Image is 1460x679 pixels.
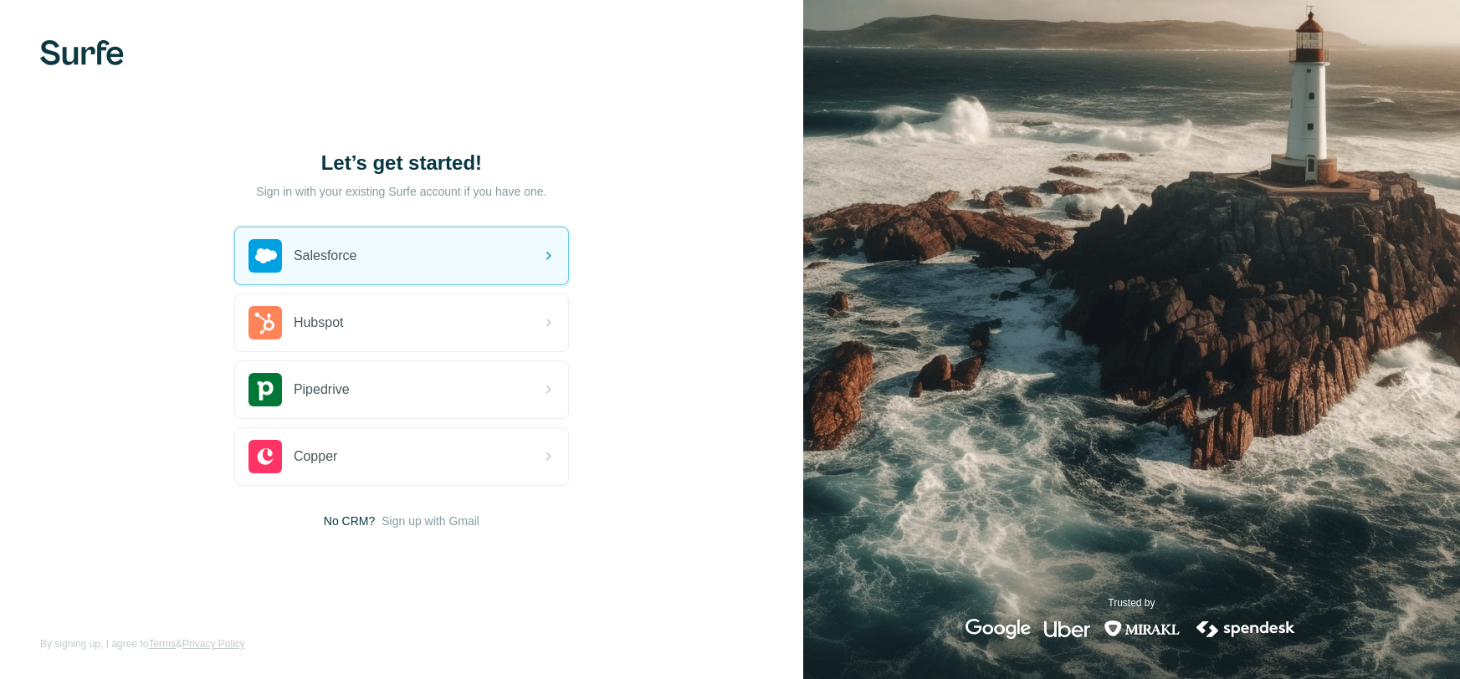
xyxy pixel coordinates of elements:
[294,246,357,266] span: Salesforce
[382,513,479,529] button: Sign up with Gmail
[248,373,282,406] img: pipedrive's logo
[324,513,375,529] span: No CRM?
[1044,619,1090,639] img: uber's logo
[40,40,124,65] img: Surfe's logo
[248,440,282,473] img: copper's logo
[294,313,344,333] span: Hubspot
[182,638,245,650] a: Privacy Policy
[248,239,282,273] img: salesforce's logo
[248,306,282,339] img: hubspot's logo
[1104,619,1181,639] img: mirakl's logo
[1194,619,1298,639] img: spendesk's logo
[40,636,245,651] span: By signing up, I agree to &
[1108,595,1155,610] p: Trusted by
[148,638,176,650] a: Terms
[294,447,337,467] span: Copper
[294,380,350,400] span: Pipedrive
[966,619,1031,639] img: google's logo
[234,150,569,176] h1: Let’s get started!
[256,183,546,200] p: Sign in with your existing Surfe account if you have one.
